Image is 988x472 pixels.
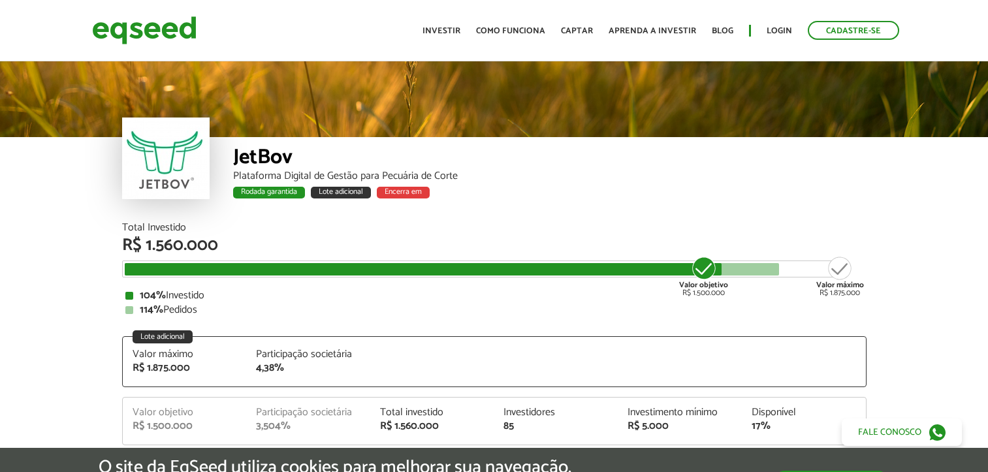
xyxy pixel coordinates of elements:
[422,27,460,35] a: Investir
[476,27,545,35] a: Como funciona
[816,279,864,291] strong: Valor máximo
[808,21,899,40] a: Cadastre-se
[125,291,863,301] div: Investido
[122,223,867,233] div: Total Investido
[628,407,732,418] div: Investimento mínimo
[503,407,608,418] div: Investidores
[712,27,733,35] a: Blog
[125,305,863,315] div: Pedidos
[380,407,485,418] div: Total investido
[311,187,371,198] div: Lote adicional
[133,407,237,418] div: Valor objetivo
[767,27,792,35] a: Login
[679,279,728,291] strong: Valor objetivo
[133,349,237,360] div: Valor máximo
[233,171,867,181] div: Plataforma Digital de Gestão para Pecuária de Corte
[233,187,305,198] div: Rodada garantida
[256,421,360,432] div: 3,504%
[609,27,696,35] a: Aprenda a investir
[122,237,867,254] div: R$ 1.560.000
[816,255,864,297] div: R$ 1.875.000
[628,421,732,432] div: R$ 5.000
[92,13,197,48] img: EqSeed
[752,407,856,418] div: Disponível
[561,27,593,35] a: Captar
[133,421,237,432] div: R$ 1.500.000
[256,363,360,373] div: 4,38%
[256,349,360,360] div: Participação societária
[133,363,237,373] div: R$ 1.875.000
[377,187,430,198] div: Encerra em
[133,330,193,343] div: Lote adicional
[256,407,360,418] div: Participação societária
[140,301,163,319] strong: 114%
[233,147,867,171] div: JetBov
[679,255,728,297] div: R$ 1.500.000
[503,421,608,432] div: 85
[842,418,962,446] a: Fale conosco
[140,287,166,304] strong: 104%
[380,421,485,432] div: R$ 1.560.000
